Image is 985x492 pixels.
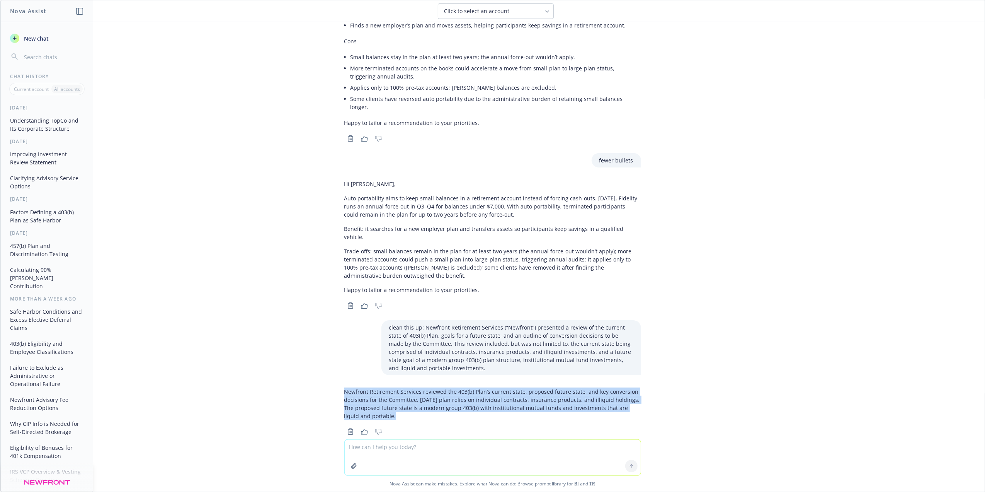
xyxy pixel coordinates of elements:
[344,286,641,294] p: Happy to tailor a recommendation to your priorities.
[350,51,641,63] li: Small balances stay in the plan at least two years; the annual force-out wouldn’t apply.
[7,465,87,486] button: IRS VCP Overview & Vesting Schedule Question
[350,93,641,113] li: Some clients have reversed auto portability due to the administrative burden of retaining small b...
[54,86,80,92] p: All accounts
[1,104,93,111] div: [DATE]
[350,63,641,82] li: More terminated accounts on the books could accelerate a move from small-plan to large-plan statu...
[372,300,384,311] button: Thumbs down
[7,263,87,292] button: Calculating 90% [PERSON_NAME] Contribution
[347,428,354,435] svg: Copy to clipboard
[7,206,87,227] button: Factors Defining a 403(b) Plan as Safe Harbor
[344,194,641,219] p: Auto portability aims to keep small balances in a retirement account instead of forcing cash-outs...
[599,156,633,164] p: fewer bullets
[7,337,87,358] button: 403(b) Eligibility and Employee Classifications
[7,361,87,390] button: Failure to Exclude as Administrative or Operational Failure
[7,305,87,334] button: Safe Harbor Conditions and Excess Elective Deferral Claims
[1,196,93,202] div: [DATE]
[7,441,87,462] button: Eligibility of Bonuses for 401k Compensation
[344,388,641,420] p: Newfront Retirement Services reviewed the 403(b) Plan’s current state, proposed future state, and...
[444,7,510,15] span: Click to select an account
[575,480,579,487] a: BI
[344,37,641,45] p: Cons
[438,3,554,19] button: Click to select an account
[344,180,641,188] p: Hi [PERSON_NAME],
[7,172,87,193] button: Clarifying Advisory Service Options
[7,148,87,169] button: Improving Investment Review Statement
[590,480,595,487] a: TR
[22,34,49,43] span: New chat
[1,296,93,302] div: More than a week ago
[14,86,49,92] p: Current account
[7,417,87,438] button: Why CIP Info is Needed for Self-Directed Brokerage
[347,302,354,309] svg: Copy to clipboard
[7,114,87,135] button: Understanding TopCo and Its Corporate Structure
[344,247,641,280] p: Trade-offs: small balances remain in the plan for at least two years (the annual force-out wouldn...
[372,426,384,437] button: Thumbs down
[7,393,87,414] button: Newfront Advisory Fee Reduction Options
[10,7,46,15] h1: Nova Assist
[1,73,93,80] div: Chat History
[1,230,93,236] div: [DATE]
[22,51,84,62] input: Search chats
[350,20,641,31] li: Finds a new employer’s plan and moves assets, helping participants keep savings in a retirement a...
[389,323,633,372] p: clean this up: Newfront Retirement Services (“Newfront”) presented a review of the current state ...
[344,119,641,127] p: Happy to tailor a recommendation to your priorities.
[7,239,87,260] button: 457(b) Plan and Discrimination Testing
[7,31,87,45] button: New chat
[372,133,384,144] button: Thumbs down
[3,476,982,492] span: Nova Assist can make mistakes. Explore what Nova can do: Browse prompt library for and
[1,138,93,145] div: [DATE]
[347,135,354,142] svg: Copy to clipboard
[350,82,641,93] li: Applies only to 100% pre-tax accounts; [PERSON_NAME] balances are excluded.
[344,225,641,241] p: Benefit: it searches for a new employer plan and transfers assets so participants keep savings in...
